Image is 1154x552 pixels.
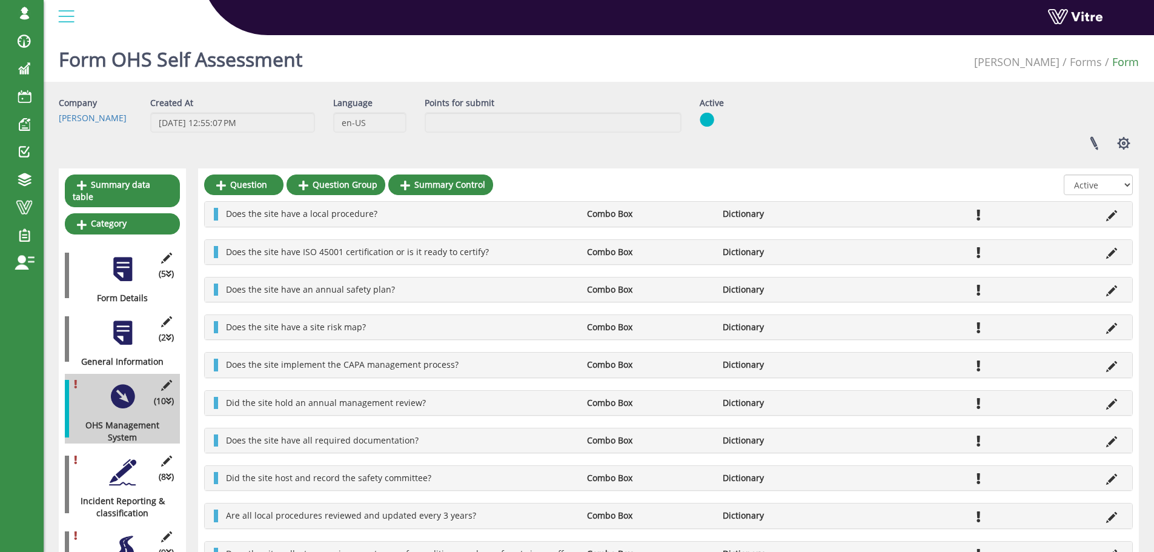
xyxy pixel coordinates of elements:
span: Does the site implement the CAPA management process? [226,359,459,370]
li: Dictionary [717,510,852,522]
a: Summary data table [65,175,180,207]
span: (10 ) [154,395,174,407]
li: Combo Box [581,472,717,484]
a: [PERSON_NAME] [974,55,1059,69]
li: Dictionary [717,321,852,333]
a: Question [204,175,284,195]
span: Does the site have a local procedure? [226,208,377,219]
div: Form Details [65,292,171,304]
label: Created At [150,97,193,109]
li: Combo Box [581,510,717,522]
li: Combo Box [581,397,717,409]
div: Incident Reporting & classification [65,495,171,519]
span: (8 ) [159,471,174,483]
li: Form [1102,55,1139,70]
li: Dictionary [717,246,852,258]
div: General Information [65,356,171,368]
a: Forms [1070,55,1102,69]
span: Does the site have an annual safety plan? [226,284,395,295]
span: Does the site have all required documentation? [226,434,419,446]
li: Combo Box [581,321,717,333]
span: Did the site host and record the safety committee? [226,472,431,484]
a: Summary Control [388,175,493,195]
li: Combo Box [581,359,717,371]
span: Does the site have a site risk map? [226,321,366,333]
li: Dictionary [717,434,852,447]
li: Combo Box [581,208,717,220]
h1: Form OHS Self Assessment [59,30,302,82]
label: Points for submit [425,97,494,109]
span: (5 ) [159,268,174,280]
span: Did the site hold an annual management review? [226,397,426,408]
label: Company [59,97,97,109]
div: OHS Management System [65,419,171,444]
li: Combo Box [581,284,717,296]
span: Are all local procedures reviewed and updated every 3 years? [226,510,476,521]
li: Combo Box [581,246,717,258]
li: Dictionary [717,208,852,220]
li: Combo Box [581,434,717,447]
li: Dictionary [717,472,852,484]
li: Dictionary [717,284,852,296]
li: Dictionary [717,397,852,409]
a: Question Group [287,175,385,195]
label: Language [333,97,373,109]
a: Category [65,213,180,234]
img: yes [700,112,714,127]
span: (2 ) [159,331,174,344]
a: [PERSON_NAME] [59,112,127,124]
span: Does the site have ISO 45001 certification or is it ready to certify? [226,246,489,258]
label: Active [700,97,724,109]
li: Dictionary [717,359,852,371]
